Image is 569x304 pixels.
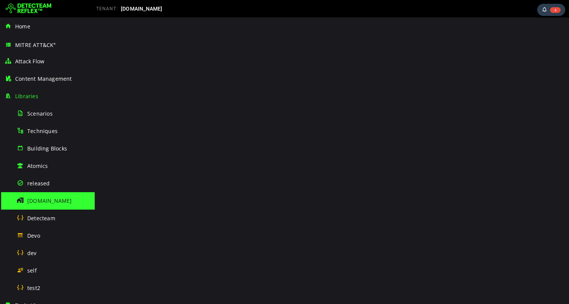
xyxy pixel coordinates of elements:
[27,110,53,117] span: Scenarios
[121,6,163,12] span: [DOMAIN_NAME]
[15,75,72,82] span: Content Management
[15,58,44,65] span: Attack Flow
[27,180,50,187] span: released
[27,145,67,152] span: Building Blocks
[53,42,56,45] sup: ®
[96,6,118,11] span: TENANT:
[15,92,38,100] span: Libraries
[27,197,72,204] span: [DOMAIN_NAME]
[27,249,37,257] span: dev
[27,267,37,274] span: self
[537,4,565,16] div: Task Notifications
[6,3,52,15] img: Detecteam logo
[27,162,48,169] span: Atomics
[15,41,56,49] span: MITRE ATT&CK
[27,284,40,291] span: test2
[27,232,40,239] span: Devo
[550,7,561,13] span: 4
[27,127,58,135] span: Techniques
[15,23,30,30] span: Home
[27,215,55,222] span: Detecteam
